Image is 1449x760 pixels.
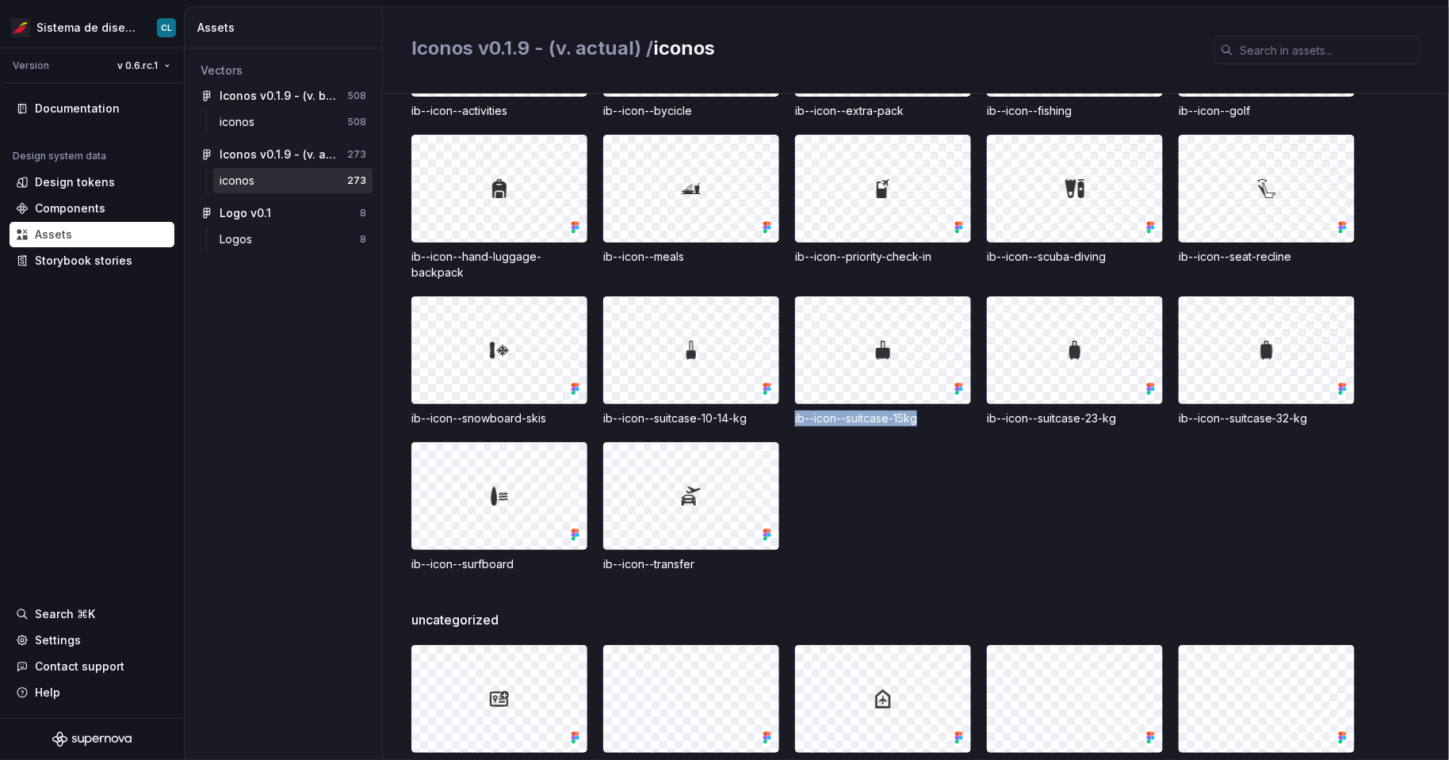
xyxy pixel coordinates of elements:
span: uncategorized [411,610,499,629]
button: Sistema de diseño IberiaCL [3,10,181,44]
a: Components [10,196,174,221]
a: Iconos v0.1.9 - (v. actual)273 [194,142,373,167]
span: Iconos v0.1.9 - (v. actual) / [411,36,653,59]
button: Help [10,680,174,705]
div: Iconos v0.1.9 - (v. beta) [220,88,338,104]
div: 273 [347,148,366,161]
div: ib--icon--transfer [603,556,779,572]
div: ib--icon--seat-recline [1179,249,1355,265]
div: ib--icon--suitcase-32-kg [1179,411,1355,426]
div: Components [35,201,105,216]
div: Search ⌘K [35,606,95,622]
div: Assets [35,227,72,243]
div: Help [35,685,60,701]
div: Documentation [35,101,120,116]
div: ib--icon--meals [603,249,779,265]
div: ib--icon--golf [1179,103,1355,119]
a: Documentation [10,96,174,121]
div: 8 [360,233,366,246]
a: Iconos v0.1.9 - (v. beta)508 [194,83,373,109]
input: Search in assets... [1233,36,1420,64]
div: Version [13,59,49,72]
div: ib--icon--snowboard-skis [411,411,587,426]
div: ib--icon--suitcase-23-kg [987,411,1163,426]
span: v 0.6.rc.1 [117,59,158,72]
div: 273 [347,174,366,187]
div: ib--icon--priority-check-in [795,249,971,265]
div: ib--icon--suitcase-10-14-kg [603,411,779,426]
div: ib--icon--bycicle [603,103,779,119]
div: ib--icon--fishing [987,103,1163,119]
div: Iconos v0.1.9 - (v. actual) [220,147,338,162]
a: Settings [10,628,174,653]
button: v 0.6.rc.1 [110,55,178,77]
div: 508 [347,116,366,128]
div: CL [161,21,172,34]
div: ib--icon--hand-luggage-backpack [411,249,587,281]
a: Logos8 [213,227,373,252]
div: ib--icon--extra-pack [795,103,971,119]
button: Contact support [10,654,174,679]
svg: Supernova Logo [52,731,132,747]
div: Sistema de diseño Iberia [36,20,138,36]
div: iconos [220,114,261,130]
div: iconos [220,173,261,189]
div: Vectors [201,63,366,78]
div: ib--icon--scuba-diving [987,249,1163,265]
button: Search ⌘K [10,602,174,627]
div: Logos [220,231,258,247]
div: Contact support [35,659,124,674]
a: iconos273 [213,168,373,193]
div: Logo v0.1 [220,205,271,221]
div: Assets [197,20,376,36]
div: ib--icon--activities [411,103,587,119]
div: ib--icon--suitcase-15kg [795,411,971,426]
div: ib--icon--surfboard [411,556,587,572]
h2: iconos [411,36,1195,61]
a: iconos508 [213,109,373,135]
a: Storybook stories [10,248,174,273]
a: Logo v0.18 [194,201,373,226]
div: Design system data [13,150,106,162]
a: Assets [10,222,174,247]
img: 55604660-494d-44a9-beb2-692398e9940a.png [11,18,30,37]
div: Storybook stories [35,253,132,269]
div: 508 [347,90,366,102]
div: Design tokens [35,174,115,190]
div: 8 [360,207,366,220]
div: Settings [35,632,81,648]
a: Design tokens [10,170,174,195]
